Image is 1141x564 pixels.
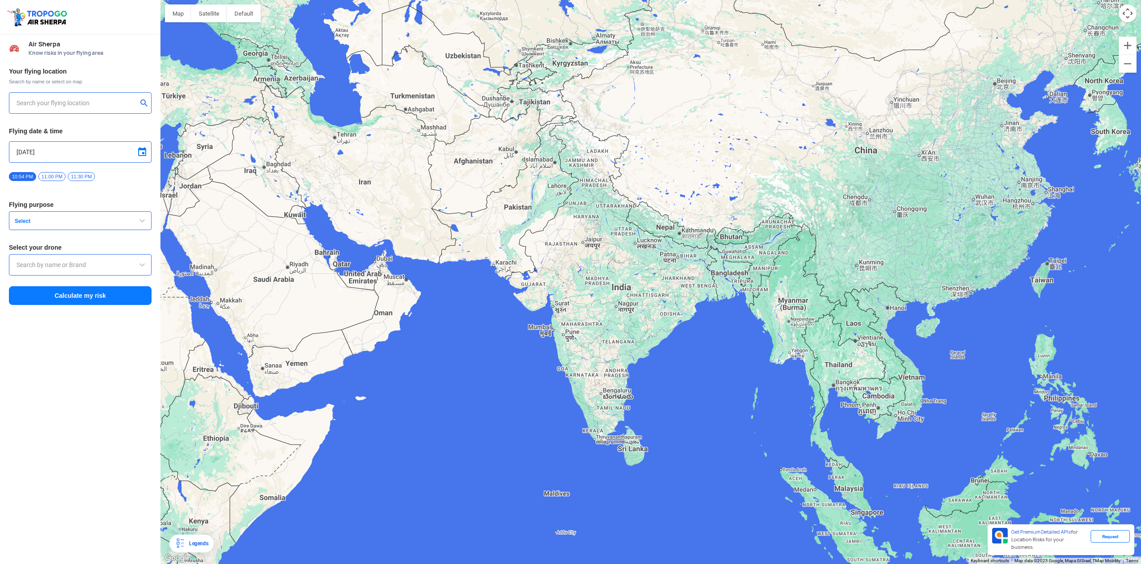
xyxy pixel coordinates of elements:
button: Keyboard shortcuts [971,558,1009,564]
span: Select [11,218,123,225]
span: Know risks in your flying area [29,49,152,57]
h3: Flying date & time [9,128,152,134]
img: Legends [175,538,185,549]
span: Map data ©2025 Google, Mapa GISrael, TMap Mobility [1014,558,1120,563]
span: 10:54 PM [9,172,36,181]
img: Risk Scores [9,43,20,54]
a: Open this area in Google Maps (opens a new window) [163,552,192,564]
button: Map camera controls [1119,4,1137,22]
a: Terms [1126,558,1138,563]
button: Zoom out [1119,55,1137,73]
span: 11:00 PM [38,172,66,181]
button: Calculate my risk [9,286,152,305]
span: Air Sherpa [29,41,152,48]
span: Get Premium Detailed APIs [1011,529,1071,535]
h3: Your flying location [9,68,152,74]
h3: Flying purpose [9,202,152,208]
button: Select [9,211,152,230]
span: Search by name or select on map [9,78,152,85]
button: Zoom in [1119,37,1137,54]
img: ic_tgdronemaps.svg [7,7,70,27]
button: Show satellite imagery [191,4,227,22]
div: for Location Risks for your business. [1008,528,1091,552]
img: Premium APIs [992,528,1008,543]
h3: Select your drone [9,244,152,251]
input: Search your flying location [16,98,137,108]
div: Legends [185,538,208,549]
button: Show street map [165,4,191,22]
div: Request [1091,530,1130,543]
input: Search by name or Brand [16,259,144,270]
img: Google [163,552,192,564]
span: 11:30 PM [68,172,95,181]
input: Select Date [16,147,144,157]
